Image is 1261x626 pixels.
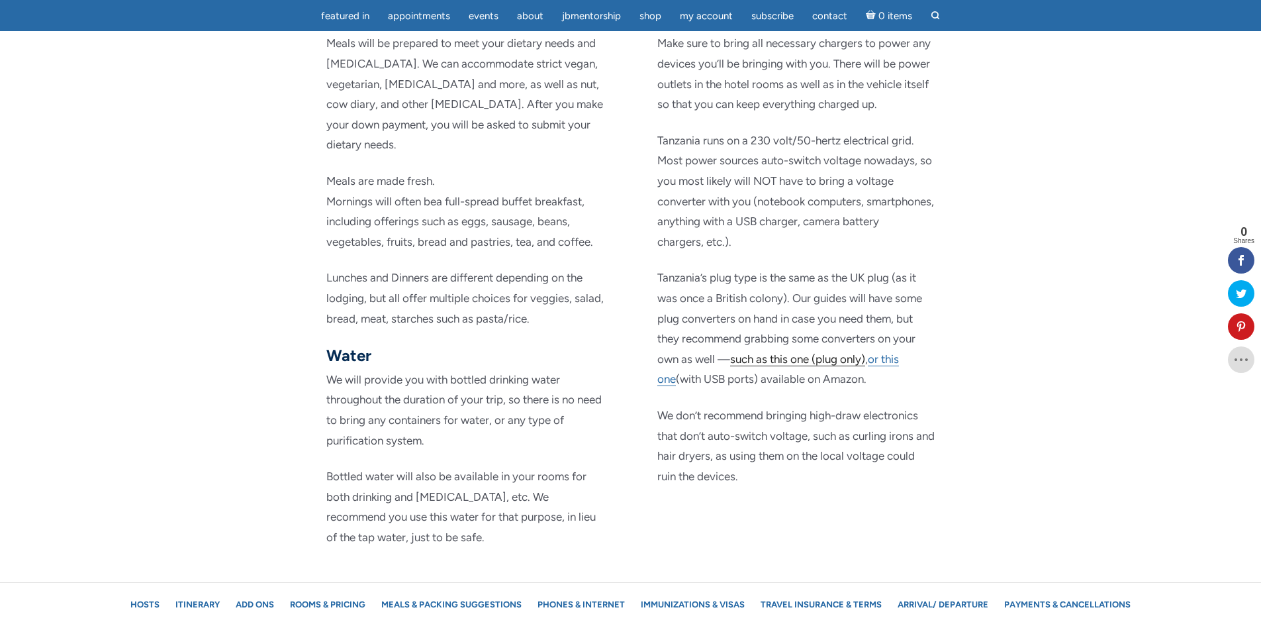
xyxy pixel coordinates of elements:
a: Meals & Packing Suggestions [375,593,528,616]
span: 0 [1233,226,1254,238]
a: Itinerary [169,593,226,616]
a: Payments & Cancellations [998,593,1137,616]
a: Add Ons [229,593,281,616]
a: About [509,3,551,29]
p: Lunches and Dinners are different depending on the lodging, but all offer multiple choices for ve... [326,268,604,329]
span: such as this one (plug only) [730,352,865,366]
p: Meals are made fresh. Mornings will often be [326,171,604,252]
a: Events [461,3,506,29]
a: Immunizations & Visas [634,593,751,616]
p: Meals will be prepared to meet your dietary needs and [MEDICAL_DATA]. We can accommodate strict v... [326,33,604,155]
span: Shop [639,10,661,22]
a: Cart0 items [858,2,920,29]
a: JBMentorship [554,3,629,29]
span: a full-spread buffet breakfast, including offerings such as eggs, sausage, beans, vegetables, fru... [326,195,593,248]
a: Arrival/ Departure [891,593,995,616]
a: My Account [672,3,741,29]
a: Hosts [124,593,166,616]
span: We will provide you with bottled drinking water throughout the duration of your trip, so there is... [326,373,602,447]
span: Tanzania’s plug type is the same as the UK plug (as it was once a British colony). Our guides wil... [657,271,922,365]
span: JBMentorship [562,10,621,22]
span: About [517,10,543,22]
a: Subscribe [743,3,802,29]
span: , [865,352,868,366]
a: Phones & Internet [531,593,631,616]
i: Cart [866,10,878,22]
a: such as this one (plug only) [730,352,865,366]
a: Travel Insurance & Terms [754,593,888,616]
a: Contact [804,3,855,29]
a: Shop [631,3,669,29]
span: Shares [1233,238,1254,244]
span: Contact [812,10,847,22]
span: My Account [680,10,733,22]
span: (with USB ports) available on Amazon. [676,372,866,386]
strong: Water [326,346,371,365]
span: Make sure to bring all necessary chargers to power any devices you’ll be bringing with you. There... [657,36,931,111]
span: 0 items [878,11,912,21]
span: Events [469,10,498,22]
span: featured in [321,10,369,22]
a: Appointments [380,3,458,29]
a: Rooms & Pricing [283,593,372,616]
span: Subscribe [751,10,794,22]
a: featured in [313,3,377,29]
span: Bottled water will also be available in your rooms for both drinking and [MEDICAL_DATA], etc. We ... [326,470,596,544]
span: We don’t recommend bringing high-draw electronics that don’t auto-switch voltage, such as curling... [657,409,935,483]
span: Tanzania runs on a 230 volt/50-hertz electrical grid. Most power sources auto-switch voltage nowa... [657,134,934,248]
span: Appointments [388,10,450,22]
